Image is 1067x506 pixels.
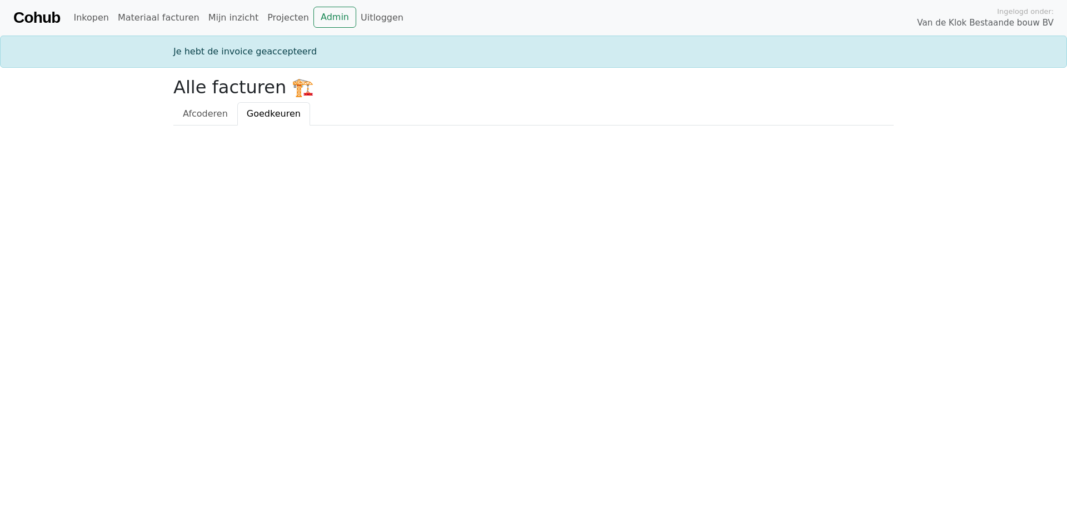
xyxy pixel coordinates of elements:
[917,17,1054,29] span: Van de Klok Bestaande bouw BV
[173,77,894,98] h2: Alle facturen 🏗️
[356,7,408,29] a: Uitloggen
[313,7,356,28] a: Admin
[237,102,310,126] a: Goedkeuren
[113,7,204,29] a: Materiaal facturen
[997,6,1054,17] span: Ingelogd onder:
[173,102,237,126] a: Afcoderen
[69,7,113,29] a: Inkopen
[167,45,900,58] div: Je hebt de invoice geaccepteerd
[13,4,60,31] a: Cohub
[263,7,313,29] a: Projecten
[247,108,301,119] span: Goedkeuren
[204,7,263,29] a: Mijn inzicht
[183,108,228,119] span: Afcoderen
